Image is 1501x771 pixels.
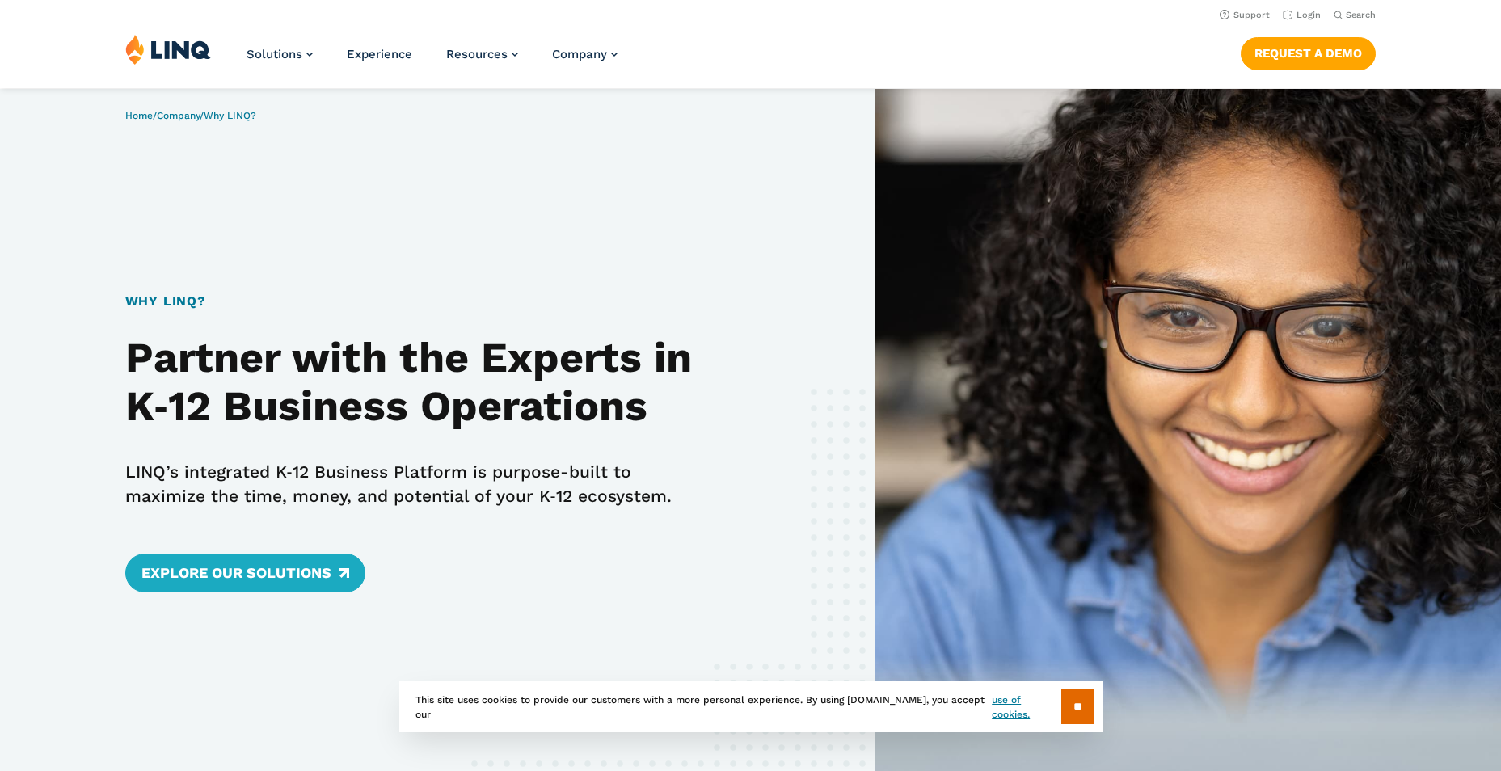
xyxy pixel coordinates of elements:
[1346,10,1376,20] span: Search
[1241,37,1376,70] a: Request a Demo
[125,292,717,311] h1: Why LINQ?
[247,34,618,87] nav: Primary Navigation
[204,110,256,121] span: Why LINQ?
[347,47,412,61] a: Experience
[157,110,200,121] a: Company
[399,681,1103,732] div: This site uses cookies to provide our customers with a more personal experience. By using [DOMAIN...
[125,110,153,121] a: Home
[1241,34,1376,70] nav: Button Navigation
[247,47,313,61] a: Solutions
[552,47,618,61] a: Company
[1220,10,1270,20] a: Support
[125,554,365,592] a: Explore Our Solutions
[992,693,1060,722] a: use of cookies.
[125,110,256,121] span: / /
[446,47,508,61] span: Resources
[552,47,607,61] span: Company
[125,460,717,508] p: LINQ’s integrated K‑12 Business Platform is purpose-built to maximize the time, money, and potent...
[446,47,518,61] a: Resources
[125,34,211,65] img: LINQ | K‑12 Software
[1283,10,1321,20] a: Login
[125,334,717,431] h2: Partner with the Experts in K‑12 Business Operations
[1334,9,1376,21] button: Open Search Bar
[247,47,302,61] span: Solutions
